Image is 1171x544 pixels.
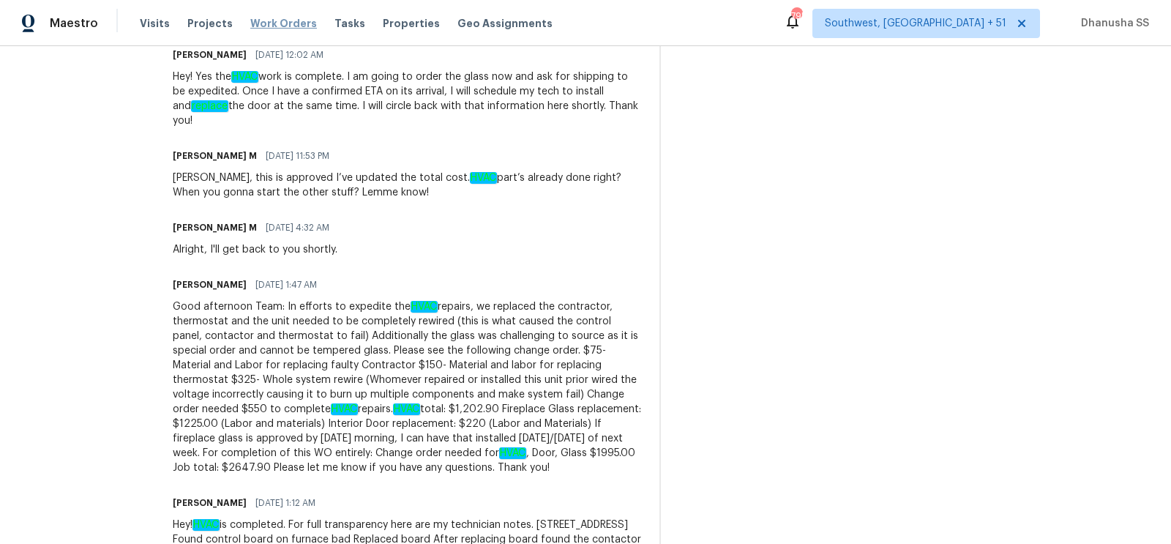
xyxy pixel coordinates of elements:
em: HVAC [192,519,220,531]
div: Alright, I'll get back to you shortly. [173,242,338,257]
div: Good afternoon Team: In efforts to expedite the repairs, we replaced the contractor, thermostat a... [173,299,642,475]
span: [DATE] 12:02 AM [255,48,323,62]
em: HVAC [499,447,526,459]
div: 795 [791,9,801,23]
span: [DATE] 4:32 AM [266,220,329,235]
em: HVAC [331,403,358,415]
span: [DATE] 1:47 AM [255,277,317,292]
h6: [PERSON_NAME] [173,496,247,510]
span: [DATE] 11:53 PM [266,149,329,163]
em: HVAC [411,301,438,313]
em: replace [191,100,228,112]
span: Geo Assignments [457,16,553,31]
span: Dhanusha SS [1075,16,1149,31]
em: HVAC [470,172,497,184]
span: Southwest, [GEOGRAPHIC_DATA] + 51 [825,16,1006,31]
em: HVAC [231,71,258,83]
span: Projects [187,16,233,31]
span: Tasks [334,18,365,29]
div: Hey! Yes the work is complete. I am going to order the glass now and ask for shipping to be exped... [173,70,642,128]
h6: [PERSON_NAME] [173,48,247,62]
span: Visits [140,16,170,31]
h6: [PERSON_NAME] [173,277,247,292]
span: [DATE] 1:12 AM [255,496,315,510]
span: Properties [383,16,440,31]
span: Work Orders [250,16,317,31]
span: Maestro [50,16,98,31]
h6: [PERSON_NAME] M [173,220,257,235]
em: HVAC [393,403,420,415]
h6: [PERSON_NAME] M [173,149,257,163]
div: [PERSON_NAME], this is approved I’ve updated the total cost. part’s already done right? When you ... [173,171,642,200]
